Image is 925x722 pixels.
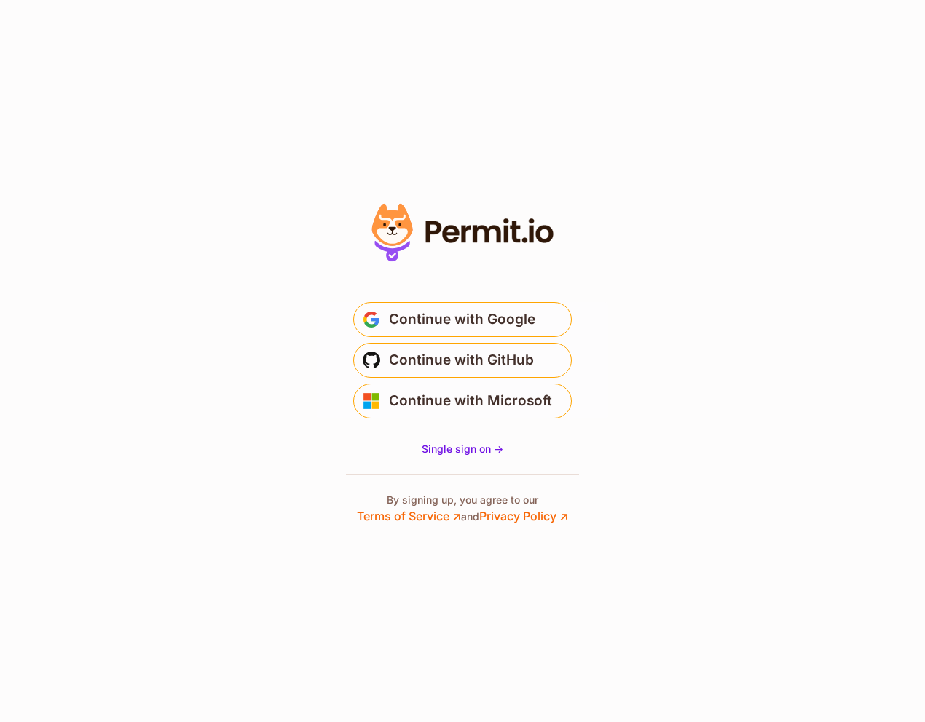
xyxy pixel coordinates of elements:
[389,349,534,372] span: Continue with GitHub
[389,389,552,413] span: Continue with Microsoft
[357,493,568,525] p: By signing up, you agree to our and
[422,442,503,456] a: Single sign on ->
[479,509,568,523] a: Privacy Policy ↗
[353,384,572,418] button: Continue with Microsoft
[353,343,572,378] button: Continue with GitHub
[422,443,503,455] span: Single sign on ->
[389,308,535,331] span: Continue with Google
[353,302,572,337] button: Continue with Google
[357,509,461,523] a: Terms of Service ↗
